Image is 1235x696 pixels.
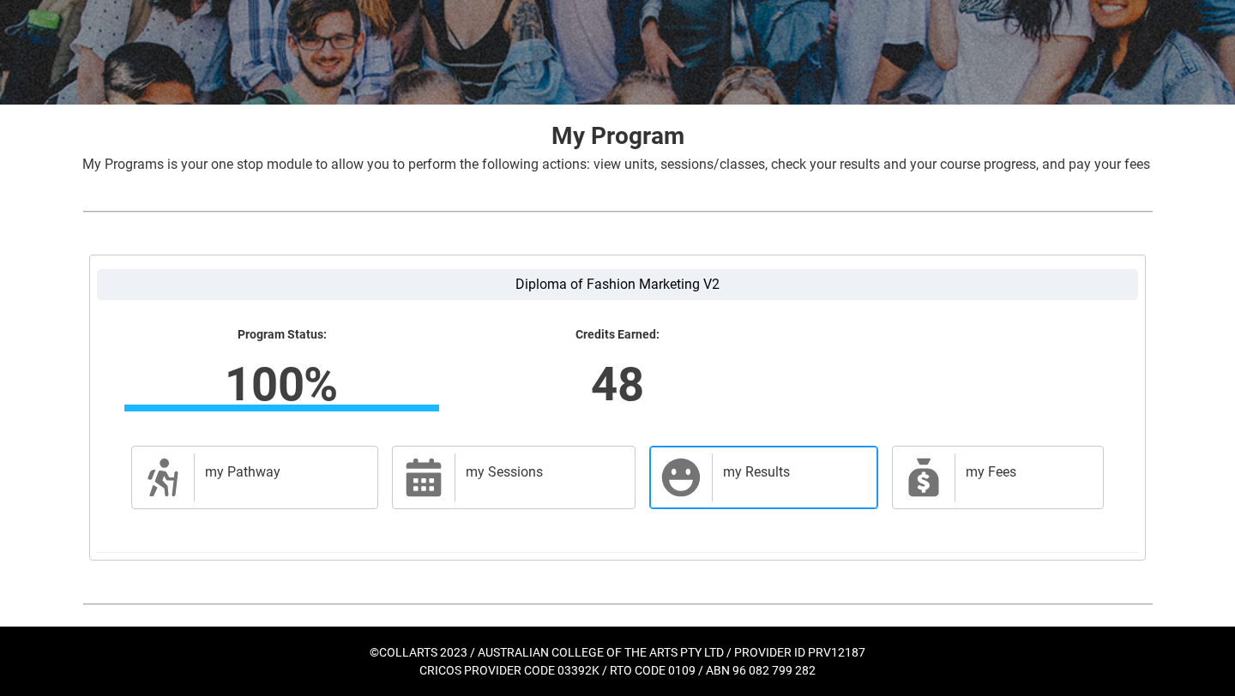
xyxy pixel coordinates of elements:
label: Diploma of Fashion Marketing V2 [97,269,1138,300]
lightning-formatted-text: Credits Earned: [460,327,774,343]
lightning-formatted-number: 48 [350,349,885,419]
span: My Programs is your one stop module to allow you to perform the following actions: view units, se... [82,156,1150,172]
lightning-formatted-text: Program Status: [124,327,439,343]
h2: my Fees [966,464,1086,481]
h2: my Sessions [466,464,617,481]
span: My Payments [903,457,944,498]
lightning-formatted-number: 100% [14,349,549,419]
a: my Sessions [392,446,636,509]
img: REDU_GREY_LINE [82,595,1153,613]
h2: my Results [723,464,860,481]
a: my Fees [892,446,1104,509]
a: my Results [649,446,878,509]
img: REDU_GREY_LINE [82,202,1153,220]
strong: My Program [551,122,684,150]
div: Progress Bar [124,405,439,411]
h2: my Pathway [205,464,360,481]
span: Description of icon when needed [142,457,184,498]
a: my Pathway [131,446,378,509]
